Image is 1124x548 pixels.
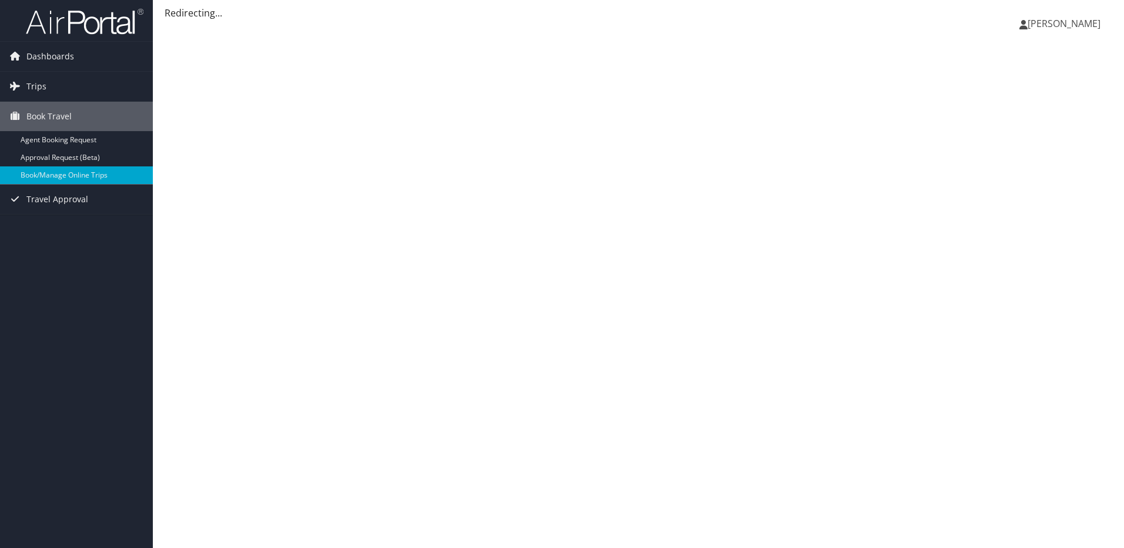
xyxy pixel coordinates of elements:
[26,72,46,101] span: Trips
[26,42,74,71] span: Dashboards
[26,102,72,131] span: Book Travel
[165,6,1112,20] div: Redirecting...
[26,8,143,35] img: airportal-logo.png
[1019,6,1112,41] a: [PERSON_NAME]
[26,185,88,214] span: Travel Approval
[1028,17,1100,30] span: [PERSON_NAME]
